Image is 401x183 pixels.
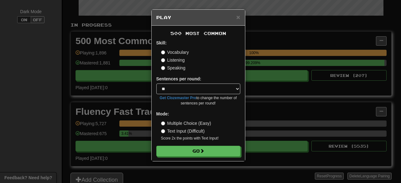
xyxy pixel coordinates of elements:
input: Speaking [161,66,165,70]
strong: Skill: [156,40,167,45]
span: × [236,13,240,21]
h5: Play [156,14,240,21]
small: Score 2x the points with Text Input ! [161,136,240,141]
input: Multiple Choice (Easy) [161,121,165,125]
label: Multiple Choice (Easy) [161,120,211,126]
label: Speaking [161,65,185,71]
strong: Mode: [156,111,169,116]
input: Text Input (Difficult) [161,129,165,133]
small: to change the number of sentences per round! [156,95,240,106]
label: Vocabulary [161,49,189,55]
label: Text Input (Difficult) [161,128,205,134]
button: Go [156,146,240,156]
button: Close [236,14,240,20]
input: Vocabulary [161,50,165,54]
label: Listening [161,57,185,63]
input: Listening [161,58,165,62]
span: 500 Most Common [170,31,226,36]
a: Get Clozemaster Pro [160,96,196,100]
label: Sentences per round: [156,76,201,82]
